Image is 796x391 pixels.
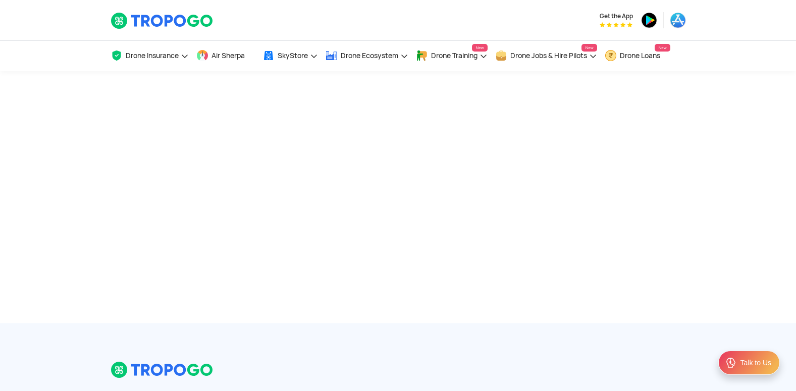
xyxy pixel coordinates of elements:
[620,52,660,60] span: Drone Loans
[126,52,179,60] span: Drone Insurance
[600,22,632,27] img: App Raking
[341,52,398,60] span: Drone Ecosystem
[326,41,408,71] a: Drone Ecosystem
[670,12,686,28] img: appstore
[111,12,214,29] img: TropoGo Logo
[600,12,633,20] span: Get the App
[740,358,771,368] div: Talk to Us
[111,361,214,378] img: logo
[111,41,189,71] a: Drone Insurance
[278,52,308,60] span: SkyStore
[581,44,597,52] span: New
[495,41,597,71] a: Drone Jobs & Hire PilotsNew
[655,44,670,52] span: New
[472,44,487,52] span: New
[196,41,255,71] a: Air Sherpa
[262,41,318,71] a: SkyStore
[605,41,670,71] a: Drone LoansNew
[211,52,245,60] span: Air Sherpa
[431,52,477,60] span: Drone Training
[725,357,737,369] img: ic_Support.svg
[510,52,587,60] span: Drone Jobs & Hire Pilots
[641,12,657,28] img: playstore
[416,41,488,71] a: Drone TrainingNew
